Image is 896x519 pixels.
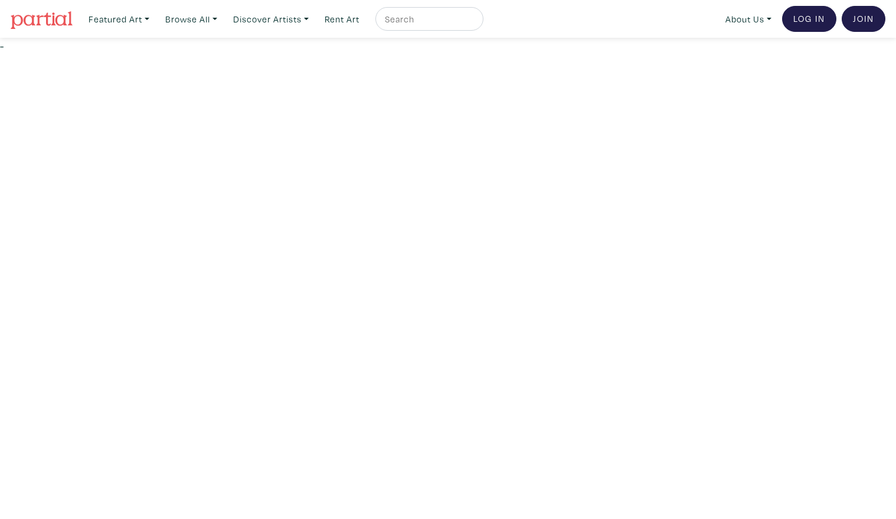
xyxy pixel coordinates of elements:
a: Log In [782,6,836,32]
a: Join [842,6,885,32]
input: Search [384,12,472,27]
a: About Us [720,7,777,31]
a: Discover Artists [228,7,314,31]
a: Browse All [160,7,223,31]
a: Featured Art [83,7,155,31]
a: Rent Art [319,7,365,31]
